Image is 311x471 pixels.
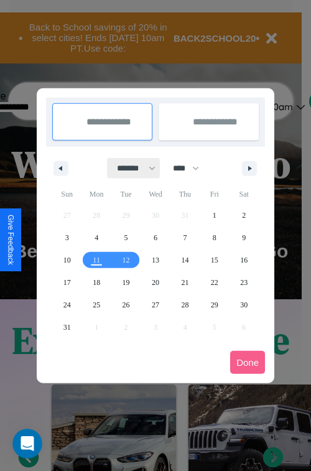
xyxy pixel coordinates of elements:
span: Wed [141,184,170,204]
button: 2 [230,204,259,226]
span: 15 [211,249,218,271]
span: 4 [95,226,98,249]
span: 3 [65,226,69,249]
button: 29 [200,294,229,316]
span: 9 [242,226,246,249]
button: Done [230,351,265,374]
button: 7 [170,226,200,249]
span: 25 [93,294,100,316]
span: Sun [52,184,81,204]
button: 27 [141,294,170,316]
button: 6 [141,226,170,249]
button: 13 [141,249,170,271]
button: 1 [200,204,229,226]
button: 3 [52,226,81,249]
span: 1 [213,204,216,226]
span: 28 [181,294,188,316]
button: 20 [141,271,170,294]
button: 22 [200,271,229,294]
button: 17 [52,271,81,294]
span: 21 [181,271,188,294]
span: 13 [152,249,159,271]
span: 17 [63,271,71,294]
div: Give Feedback [6,215,15,265]
button: 26 [111,294,141,316]
button: 16 [230,249,259,271]
span: 2 [242,204,246,226]
span: 6 [154,226,157,249]
span: 26 [123,294,130,316]
button: 25 [81,294,111,316]
button: 4 [81,226,111,249]
span: 16 [240,249,248,271]
span: 24 [63,294,71,316]
button: 24 [52,294,81,316]
button: 21 [170,271,200,294]
span: 22 [211,271,218,294]
button: 31 [52,316,81,338]
span: Fri [200,184,229,204]
iframe: Intercom live chat [12,429,42,459]
button: 12 [111,249,141,271]
span: 31 [63,316,71,338]
button: 23 [230,271,259,294]
button: 5 [111,226,141,249]
button: 28 [170,294,200,316]
span: 11 [93,249,100,271]
span: Sat [230,184,259,204]
span: 29 [211,294,218,316]
button: 19 [111,271,141,294]
span: 7 [183,226,187,249]
span: 20 [152,271,159,294]
span: 12 [123,249,130,271]
span: 14 [181,249,188,271]
button: 10 [52,249,81,271]
button: 30 [230,294,259,316]
span: Tue [111,184,141,204]
span: Thu [170,184,200,204]
span: Mon [81,184,111,204]
button: 9 [230,226,259,249]
span: 19 [123,271,130,294]
button: 11 [81,249,111,271]
span: 8 [213,226,216,249]
span: 27 [152,294,159,316]
span: 23 [240,271,248,294]
button: 15 [200,249,229,271]
button: 8 [200,226,229,249]
button: 18 [81,271,111,294]
span: 18 [93,271,100,294]
span: 5 [124,226,128,249]
span: 10 [63,249,71,271]
span: 30 [240,294,248,316]
button: 14 [170,249,200,271]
